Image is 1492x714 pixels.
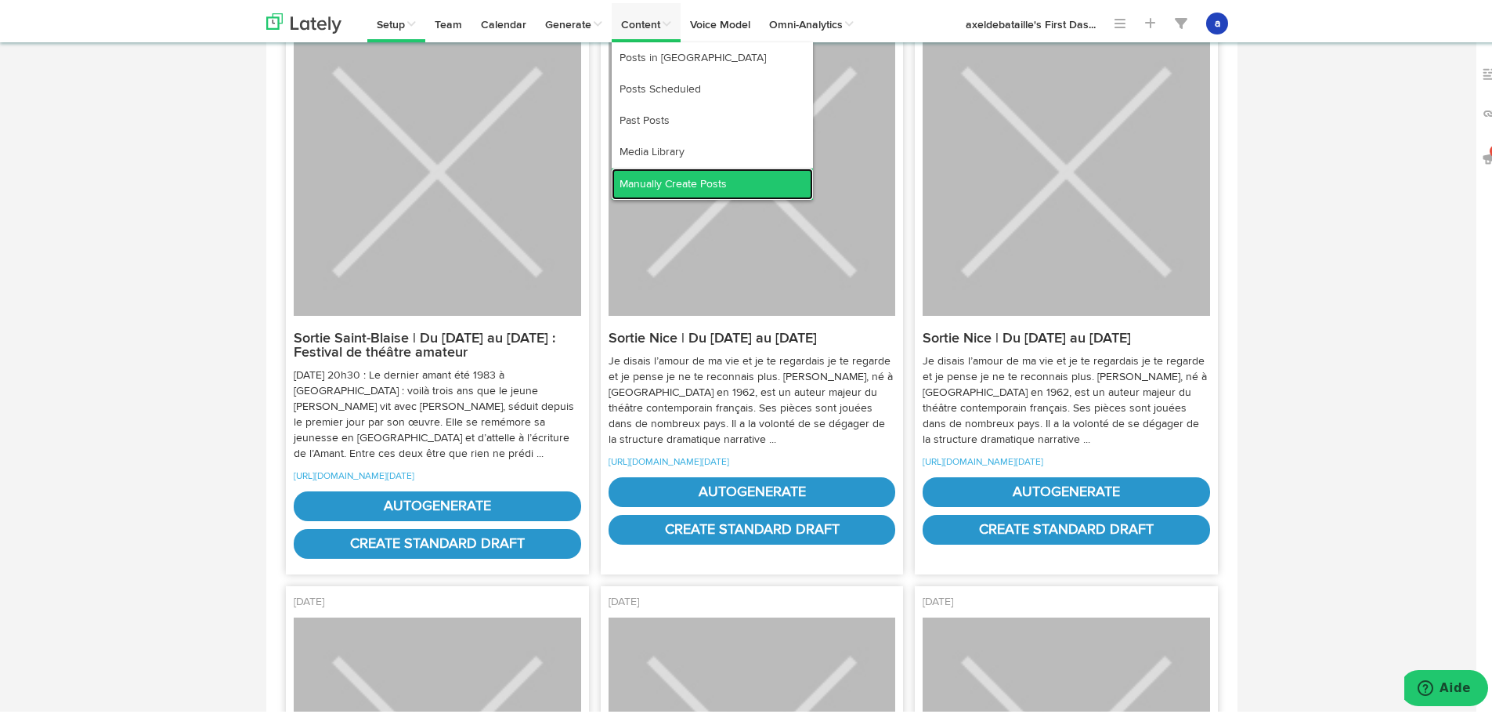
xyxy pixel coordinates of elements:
[612,71,813,102] a: Posts Scheduled
[294,364,581,458] p: [DATE] 20h30 : Le dernier amant été 1983 à [GEOGRAPHIC_DATA] : voilà trois ans que le jeune [PERS...
[612,133,813,165] a: Media Library
[923,474,1210,504] a: autogenerate
[923,455,1043,464] a: [URL][DOMAIN_NAME][DATE]
[923,512,1210,542] a: create standard draft
[294,328,555,357] strong: Sortie Saint-Blaise | Du [DATE] au [DATE] : Festival de théâtre amateur
[266,10,341,31] img: logo_lately_bg_light.svg
[612,165,813,197] a: Manually Create Posts
[612,102,813,133] a: Past Posts
[294,25,581,313] img: avatar_org_blank.jpg
[609,350,896,444] p: Je disais l’amour de ma vie et je te regardais je te regarde et je pense je ne te reconnais plus....
[294,469,414,478] a: [URL][DOMAIN_NAME][DATE]
[609,328,817,343] strong: Sortie Nice | Du [DATE] au [DATE]
[609,512,896,542] a: create standard draft
[294,591,581,614] div: [DATE]
[609,455,729,464] a: [URL][DOMAIN_NAME][DATE]
[609,25,896,313] img: avatar_org_blank.jpg
[1404,667,1488,706] iframe: Ouvre un widget dans lequel vous pouvez trouver plus d’informations
[923,350,1210,444] p: Je disais l’amour de ma vie et je te regardais je te regarde et je pense je ne te reconnais plus....
[294,526,581,556] a: create standard draft
[923,328,1131,343] strong: Sortie Nice | Du [DATE] au [DATE]
[1206,9,1228,31] button: a
[923,591,1210,614] div: [DATE]
[609,474,896,504] a: autogenerate
[294,488,581,518] a: autogenerate
[923,25,1210,313] img: avatar_org_blank.jpg
[612,39,813,71] a: Posts in [GEOGRAPHIC_DATA]
[1089,16,1096,27] span: ...
[609,591,896,614] div: [DATE]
